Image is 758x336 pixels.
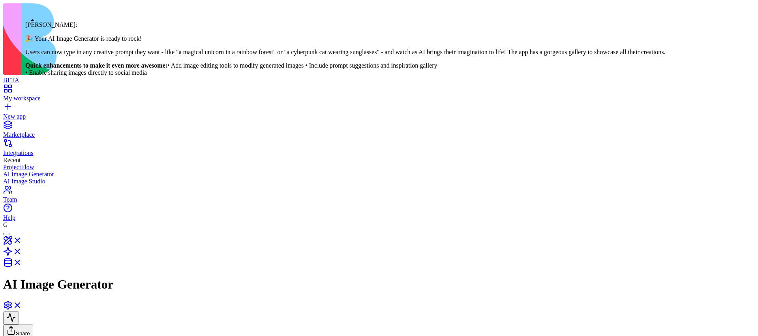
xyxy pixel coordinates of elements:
span: [PERSON_NAME]: [25,21,77,28]
a: My workspace [3,88,755,102]
img: logo [3,3,321,75]
a: Marketplace [3,124,755,138]
a: AI Image Studio [3,178,755,185]
div: Team [3,196,755,203]
span: G [3,221,8,228]
div: BETA [3,77,755,84]
a: New app [3,106,755,120]
div: Help [3,214,755,221]
a: BETA [3,70,755,84]
h1: AI Image Generator [3,277,755,292]
span: Recent [3,157,21,163]
a: Team [3,189,755,203]
div: New app [3,113,755,120]
a: ProjectFlow [3,164,755,171]
p: • Add image editing tools to modify generated images • Include prompt suggestions and inspiration... [25,62,665,76]
div: Marketplace [3,131,755,138]
a: Help [3,207,755,221]
p: 🎉 Your AI Image Generator is ready to rock! [25,35,665,42]
strong: Quick enhancements to make it even more awesome: [25,62,167,69]
div: My workspace [3,95,755,102]
div: Integrations [3,149,755,157]
a: AI Image Generator [3,171,755,178]
p: Users can now type in any creative prompt they want - like "a magical unicorn in a rainbow forest... [25,49,665,56]
a: Integrations [3,142,755,157]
